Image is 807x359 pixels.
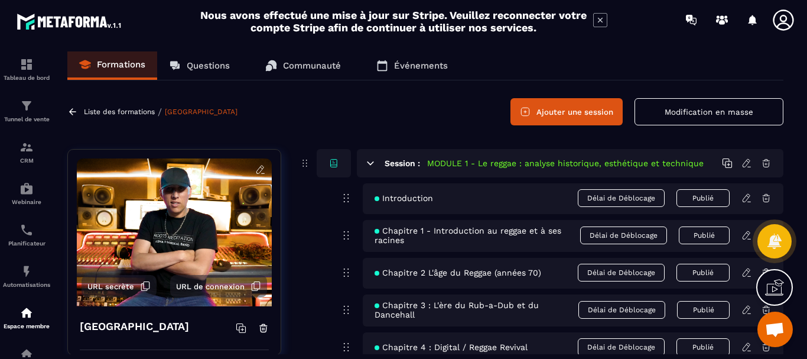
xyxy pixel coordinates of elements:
[3,323,50,329] p: Espace membre
[676,189,730,207] button: Publié
[3,48,50,90] a: formationformationTableau de bord
[80,318,189,335] h4: [GEOGRAPHIC_DATA]
[77,159,272,306] img: background
[385,159,420,168] h6: Session :
[200,9,587,34] h2: Nous avons effectué une mise à jour sur Stripe. Veuillez reconnecter votre compte Stripe afin de ...
[578,338,665,356] span: Délai de Déblocage
[84,108,155,116] a: Liste des formations
[375,226,580,245] span: Chapitre 1 - Introduction au reggae et à ses racines
[3,75,50,81] p: Tableau de bord
[3,297,50,338] a: automationsautomationsEspace membre
[3,255,50,297] a: automationsautomationsAutomatisations
[67,51,157,80] a: Formations
[375,342,528,352] span: Chapitre 4 : Digital / Reggae Revival
[158,106,162,118] span: /
[165,108,237,116] a: [GEOGRAPHIC_DATA]
[3,282,50,288] p: Automatisations
[176,282,245,291] span: URL de connexion
[97,59,145,70] p: Formations
[19,57,34,72] img: formation
[187,60,230,71] p: Questions
[283,60,341,71] p: Communauté
[676,264,730,282] button: Publié
[375,268,541,277] span: Chapitre 2 L'âge du Reggae (années 70)
[19,306,34,320] img: automations
[365,51,460,80] a: Événements
[19,99,34,113] img: formation
[578,301,665,319] span: Délai de Déblocage
[3,240,50,247] p: Planificateur
[578,189,665,207] span: Délai de Déblocage
[3,131,50,173] a: formationformationCRM
[19,140,34,154] img: formation
[157,51,242,80] a: Questions
[3,173,50,214] a: automationsautomationsWebinaire
[3,90,50,131] a: formationformationTunnel de vente
[19,182,34,196] img: automations
[578,264,665,282] span: Délai de Déblocage
[677,301,730,319] button: Publié
[253,51,353,80] a: Communauté
[375,300,578,319] span: Chapitre 3 : L'ère du Rub-a-Dub et du Dancehall
[510,98,623,125] button: Ajouter une session
[3,199,50,205] p: Webinaire
[19,264,34,279] img: automations
[3,157,50,164] p: CRM
[375,193,433,203] span: Introduction
[87,282,134,291] span: URL secrète
[3,116,50,122] p: Tunnel de vente
[3,214,50,255] a: schedulerschedulerPlanificateur
[757,312,793,347] a: Ouvrir le chat
[676,338,730,356] button: Publié
[679,227,730,244] button: Publié
[170,275,267,297] button: URL de connexion
[394,60,448,71] p: Événements
[19,223,34,237] img: scheduler
[17,11,123,32] img: logo
[427,157,704,169] h5: MODULE 1 - Le reggae : analyse historique, esthétique et technique
[580,227,667,244] span: Délai de Déblocage
[82,275,157,297] button: URL secrète
[634,98,783,125] button: Modification en masse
